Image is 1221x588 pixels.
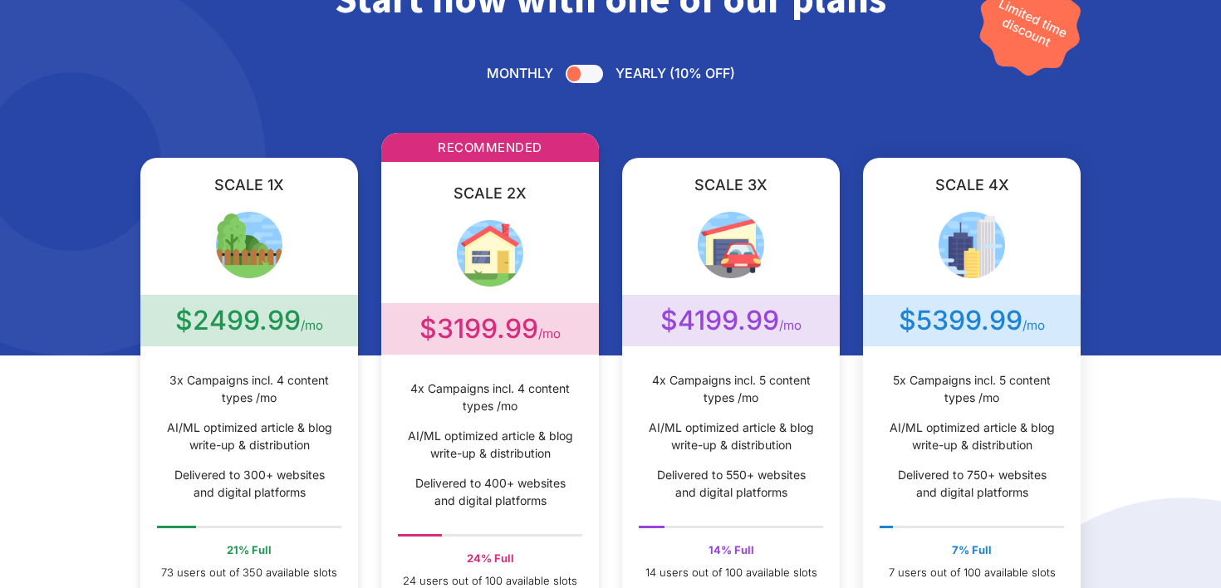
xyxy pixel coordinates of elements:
span: AI/ML optimized article & blog write-up & distribution [165,419,333,453]
span: 4x Campaigns incl. 4 content types /mo [406,380,574,414]
div: $4199.99 [622,307,840,334]
p: 21% Full [140,545,358,556]
span: /mo [779,317,802,333]
span: 3x Campaigns incl. 4 content types /mo [165,371,333,406]
p: 14% Full [622,545,840,556]
span: AI/ML optimized article & blog write-up & distribution [647,419,815,453]
span: /mo [1022,317,1045,333]
span: AI/ML optimized article & blog write-up & distribution [406,427,574,462]
span: /mo [538,326,561,341]
p: 7 users out of 100 available slots [863,567,1081,578]
p: 7% Full [863,545,1081,556]
span: Delivered to 400+ websites and digital platforms [406,474,574,509]
p: 73 users out of 350 available slots [140,567,358,578]
h3: scale 2x [381,183,599,203]
p: 24% Full [381,553,599,564]
span: Delivered to 300+ websites and digital platforms [165,466,333,501]
div: $3199.99 [381,316,599,342]
span: Delivered to 750+ websites and digital platforms [888,466,1056,501]
span: AI/ML optimized article & blog write-up & distribution [888,419,1056,453]
span: 4x Campaigns incl. 5 content types /mo [647,371,815,406]
p: RECOMMENDED [381,141,599,154]
h3: scale 4x [863,174,1081,195]
span: /mo [301,317,323,333]
p: 24 users out of 100 available slots [381,576,599,586]
p: 14 users out of 100 available slots [622,567,840,578]
span: Delivered to 550+ websites and digital platforms [647,466,815,501]
div: $2499.99 [140,307,358,334]
div: $5399.99 [863,307,1081,334]
span: 5x Campaigns incl. 5 content types /mo [888,371,1056,406]
h3: scale 1x [140,174,358,195]
h3: scale 3x [622,174,840,195]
